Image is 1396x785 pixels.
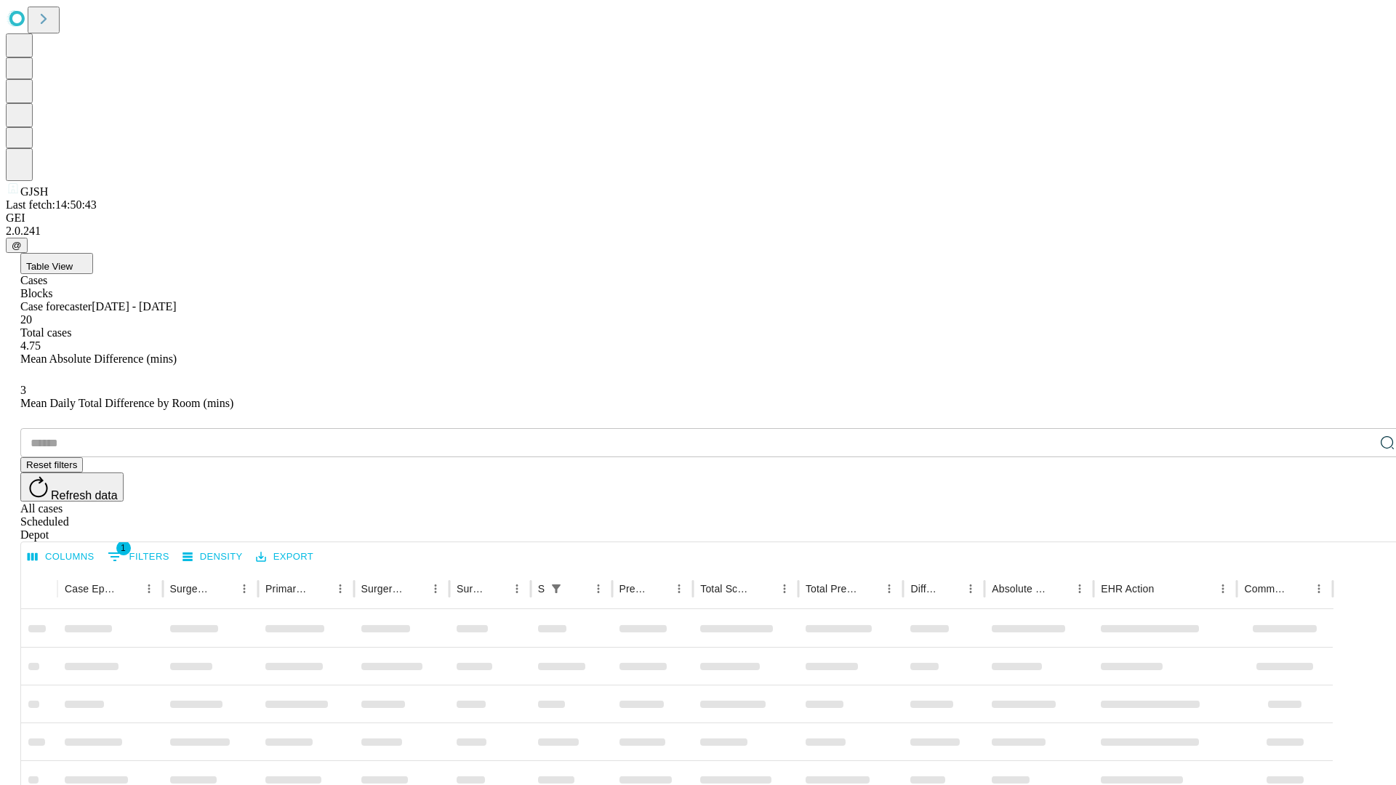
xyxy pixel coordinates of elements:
button: Sort [649,579,669,599]
span: 1 [116,541,131,555]
div: Total Scheduled Duration [700,583,753,595]
div: Absolute Difference [992,583,1048,595]
div: Scheduled In Room Duration [538,583,545,595]
button: Menu [960,579,981,599]
div: Comments [1244,583,1286,595]
button: Show filters [104,545,173,568]
button: Menu [1070,579,1090,599]
div: GEI [6,212,1390,225]
button: Menu [1213,579,1233,599]
span: Case forecaster [20,300,92,313]
span: Reset filters [26,459,77,470]
div: Surgery Date [457,583,485,595]
span: @ [12,240,22,251]
button: Menu [774,579,795,599]
button: Sort [119,579,139,599]
span: Mean Daily Total Difference by Room (mins) [20,397,233,409]
button: Sort [568,579,588,599]
span: 4.75 [20,339,41,352]
button: Select columns [24,546,98,568]
button: Sort [1049,579,1070,599]
button: Refresh data [20,472,124,502]
div: Surgery Name [361,583,404,595]
button: Menu [879,579,899,599]
button: Menu [139,579,159,599]
button: Sort [486,579,507,599]
span: Mean Absolute Difference (mins) [20,353,177,365]
button: Sort [1155,579,1176,599]
button: Export [252,546,317,568]
span: Table View [26,261,73,272]
div: Surgeon Name [170,583,212,595]
button: Table View [20,253,93,274]
span: Refresh data [51,489,118,502]
button: Reset filters [20,457,83,472]
div: 2.0.241 [6,225,1390,238]
span: Total cases [20,326,71,339]
div: Total Predicted Duration [806,583,858,595]
button: Menu [1309,579,1329,599]
span: 3 [20,384,26,396]
span: GJSH [20,185,48,198]
button: Menu [425,579,446,599]
button: Menu [330,579,350,599]
span: 20 [20,313,32,326]
button: Sort [310,579,330,599]
div: Case Epic Id [65,583,117,595]
div: Difference [910,583,939,595]
div: 1 active filter [546,579,566,599]
button: Sort [1288,579,1309,599]
button: Sort [214,579,234,599]
button: Sort [405,579,425,599]
div: EHR Action [1101,583,1154,595]
button: @ [6,238,28,253]
button: Sort [859,579,879,599]
div: Primary Service [265,583,308,595]
div: Predicted In Room Duration [619,583,648,595]
button: Menu [234,579,254,599]
span: Last fetch: 14:50:43 [6,198,97,211]
button: Show filters [546,579,566,599]
button: Menu [669,579,689,599]
button: Density [179,546,246,568]
button: Menu [507,579,527,599]
button: Sort [940,579,960,599]
button: Sort [754,579,774,599]
span: [DATE] - [DATE] [92,300,176,313]
button: Menu [588,579,609,599]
